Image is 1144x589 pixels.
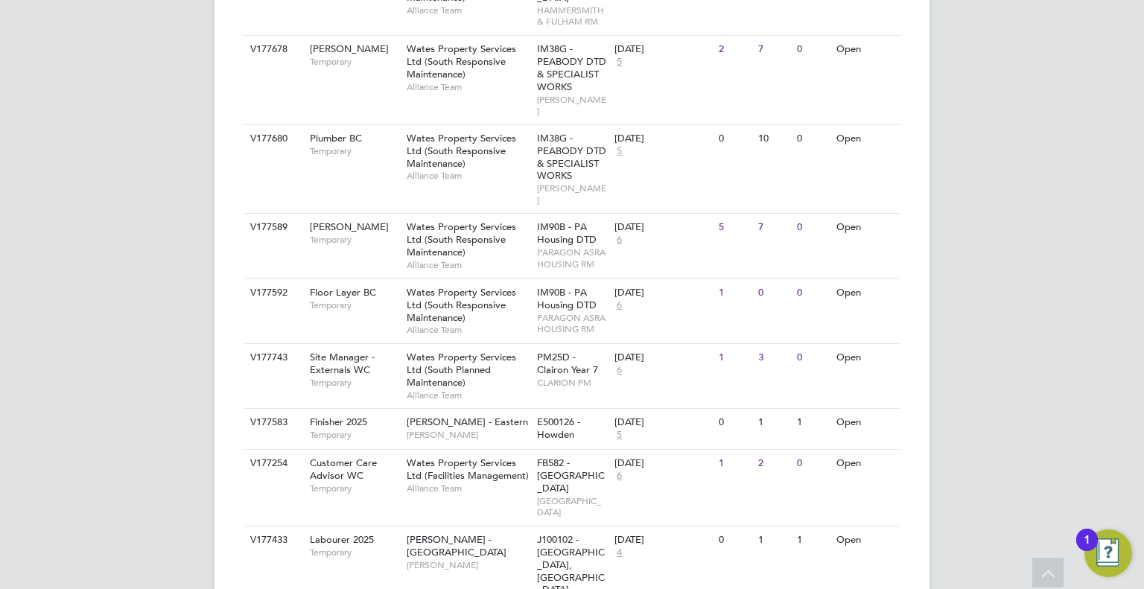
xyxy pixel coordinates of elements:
[407,559,530,571] span: [PERSON_NAME]
[614,416,711,429] div: [DATE]
[407,259,530,271] span: Alliance Team
[407,286,516,324] span: Wates Property Services Ltd (South Responsive Maintenance)
[407,416,528,428] span: [PERSON_NAME] - Eastern
[715,409,754,436] div: 0
[247,36,299,63] div: V177678
[407,81,530,93] span: Alliance Team
[537,377,608,389] span: CLARION PM
[247,526,299,554] div: V177433
[310,483,399,494] span: Temporary
[247,409,299,436] div: V177583
[715,450,754,477] div: 1
[310,145,399,157] span: Temporary
[715,125,754,153] div: 0
[754,450,793,477] div: 2
[614,457,711,470] div: [DATE]
[614,43,711,56] div: [DATE]
[537,351,598,376] span: PM25D - Clairon Year 7
[537,495,608,518] span: [GEOGRAPHIC_DATA]
[537,456,605,494] span: FB582 - [GEOGRAPHIC_DATA]
[793,409,832,436] div: 1
[407,4,530,16] span: Alliance Team
[407,429,530,441] span: [PERSON_NAME]
[407,483,530,494] span: Alliance Team
[833,450,897,477] div: Open
[715,526,754,554] div: 0
[793,36,832,63] div: 0
[754,344,793,372] div: 3
[715,344,754,372] div: 1
[793,125,832,153] div: 0
[833,279,897,307] div: Open
[247,344,299,372] div: V177743
[310,56,399,68] span: Temporary
[614,429,624,442] span: 5
[833,526,897,554] div: Open
[614,56,624,69] span: 5
[247,450,299,477] div: V177254
[407,170,530,182] span: Alliance Team
[537,4,608,28] span: HAMMERSMITH & FULHAM RM
[537,246,608,270] span: PARAGON ASRA HOUSING RM
[833,36,897,63] div: Open
[310,416,367,428] span: Finisher 2025
[1084,529,1132,577] button: Open Resource Center, 1 new notification
[614,221,711,234] div: [DATE]
[407,389,530,401] span: Alliance Team
[537,94,608,117] span: [PERSON_NAME]
[247,125,299,153] div: V177680
[537,312,608,335] span: PARAGON ASRA HOUSING RM
[537,416,580,441] span: E500126 - Howden
[614,470,624,483] span: 6
[407,42,516,80] span: Wates Property Services Ltd (South Responsive Maintenance)
[793,214,832,241] div: 0
[537,132,606,182] span: IM38G - PEABODY DTD & SPECIALIST WORKS
[537,182,608,206] span: [PERSON_NAME]
[310,547,399,558] span: Temporary
[1084,540,1090,559] div: 1
[310,429,399,441] span: Temporary
[614,133,711,145] div: [DATE]
[407,220,516,258] span: Wates Property Services Ltd (South Responsive Maintenance)
[310,220,389,233] span: [PERSON_NAME]
[407,132,516,170] span: Wates Property Services Ltd (South Responsive Maintenance)
[754,279,793,307] div: 0
[793,526,832,554] div: 1
[310,286,376,299] span: Floor Layer BC
[247,214,299,241] div: V177589
[310,351,375,376] span: Site Manager - Externals WC
[614,534,711,547] div: [DATE]
[310,533,374,546] span: Labourer 2025
[247,279,299,307] div: V177592
[537,286,597,311] span: IM90B - PA Housing DTD
[833,344,897,372] div: Open
[715,214,754,241] div: 5
[407,456,529,482] span: Wates Property Services Ltd (Facilities Management)
[614,145,624,158] span: 5
[537,42,606,93] span: IM38G - PEABODY DTD & SPECIALIST WORKS
[754,409,793,436] div: 1
[407,351,516,389] span: Wates Property Services Ltd (South Planned Maintenance)
[715,36,754,63] div: 2
[614,287,711,299] div: [DATE]
[310,377,399,389] span: Temporary
[754,36,793,63] div: 7
[614,351,711,364] div: [DATE]
[614,234,624,246] span: 6
[754,526,793,554] div: 1
[793,279,832,307] div: 0
[310,456,377,482] span: Customer Care Advisor WC
[754,214,793,241] div: 7
[537,220,597,246] span: IM90B - PA Housing DTD
[407,324,530,336] span: Alliance Team
[407,533,506,558] span: [PERSON_NAME] - [GEOGRAPHIC_DATA]
[754,125,793,153] div: 10
[833,409,897,436] div: Open
[833,214,897,241] div: Open
[715,279,754,307] div: 1
[833,125,897,153] div: Open
[793,450,832,477] div: 0
[310,234,399,246] span: Temporary
[793,344,832,372] div: 0
[614,364,624,377] span: 6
